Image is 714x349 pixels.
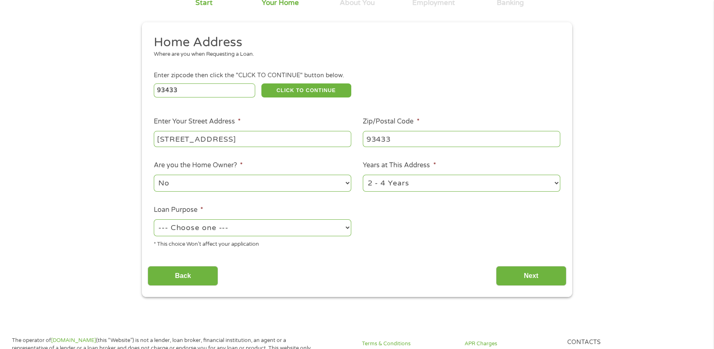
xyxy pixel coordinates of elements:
label: Zip/Postal Code [363,117,419,126]
a: APR Charges [465,340,557,348]
a: Terms & Conditions [362,340,455,348]
div: Where are you when Requesting a Loan. [154,50,554,59]
a: [DOMAIN_NAME] [51,337,96,344]
div: * This choice Won’t affect your application [154,237,351,249]
input: Enter Zipcode (e.g 01510) [154,83,256,97]
input: 1 Main Street [154,131,351,147]
input: Back [148,266,218,286]
h4: Contacts [567,339,660,347]
label: Enter Your Street Address [154,117,241,126]
button: CLICK TO CONTINUE [261,83,351,97]
label: Are you the Home Owner? [154,161,243,170]
label: Loan Purpose [154,206,203,214]
h2: Home Address [154,34,554,51]
label: Years at This Address [363,161,436,170]
div: Enter zipcode then click the "CLICK TO CONTINUE" button below. [154,71,560,80]
input: Next [496,266,566,286]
